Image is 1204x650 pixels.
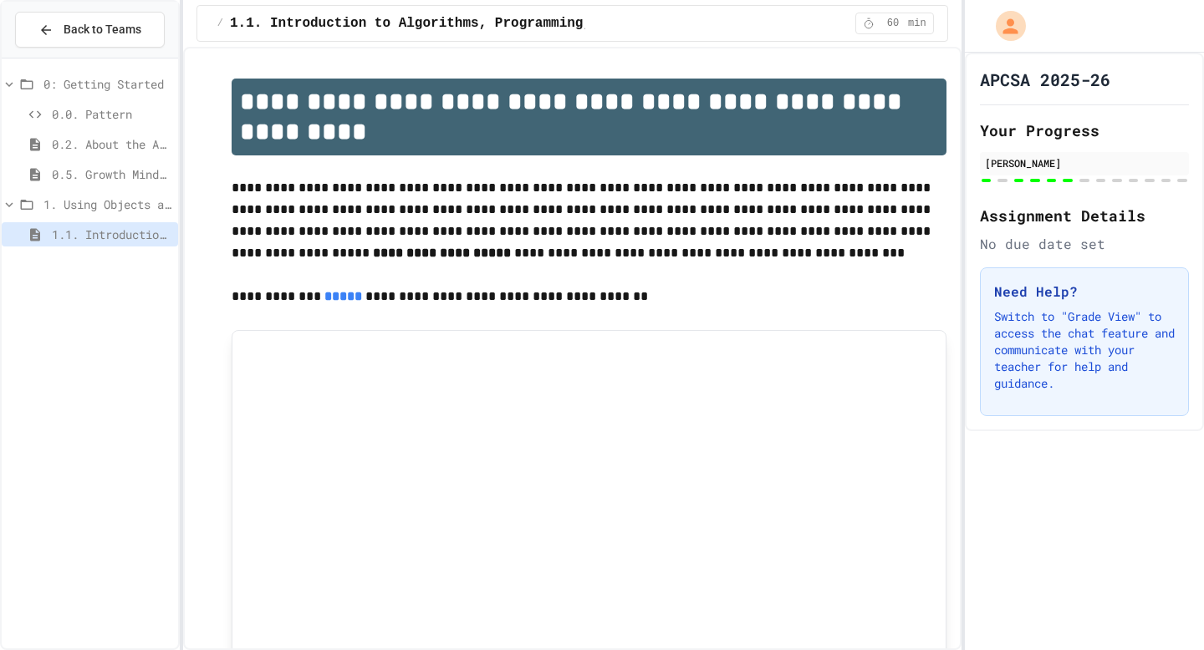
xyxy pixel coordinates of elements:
iframe: chat widget [1134,583,1187,633]
h3: Need Help? [994,282,1175,302]
span: / [217,17,223,30]
span: 0: Getting Started [43,75,171,93]
span: Back to Teams [64,21,141,38]
h2: Your Progress [980,119,1189,142]
div: [PERSON_NAME] [985,155,1184,170]
div: My Account [978,7,1030,45]
span: 1.1. Introduction to Algorithms, Programming, and Compilers [52,226,171,243]
p: Switch to "Grade View" to access the chat feature and communicate with your teacher for help and ... [994,308,1175,392]
span: min [908,17,926,30]
h1: APCSA 2025-26 [980,68,1110,91]
span: 60 [880,17,906,30]
iframe: chat widget [1065,510,1187,581]
h2: Assignment Details [980,204,1189,227]
span: 1.1. Introduction to Algorithms, Programming, and Compilers [230,13,704,33]
span: 1. Using Objects and Methods [43,196,171,213]
span: 0.2. About the AP CSA Exam [52,135,171,153]
span: 0.5. Growth Mindset [52,165,171,183]
div: No due date set [980,234,1189,254]
span: 0.0. Pattern [52,105,171,123]
button: Back to Teams [15,12,165,48]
